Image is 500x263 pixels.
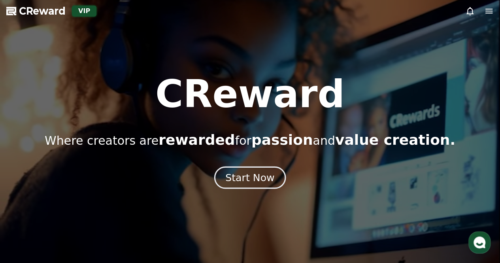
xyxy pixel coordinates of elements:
[158,132,235,148] span: rewarded
[72,6,96,17] div: VIP
[45,132,455,148] p: Where creators are for and
[102,197,152,217] a: Settings
[6,5,66,17] a: CReward
[19,5,66,17] span: CReward
[335,132,455,148] span: value creation.
[225,171,274,184] div: Start Now
[214,166,286,189] button: Start Now
[20,209,34,216] span: Home
[216,175,284,182] a: Start Now
[66,210,89,216] span: Messages
[117,209,136,216] span: Settings
[155,75,345,113] h1: CReward
[2,197,52,217] a: Home
[52,197,102,217] a: Messages
[251,132,313,148] span: passion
